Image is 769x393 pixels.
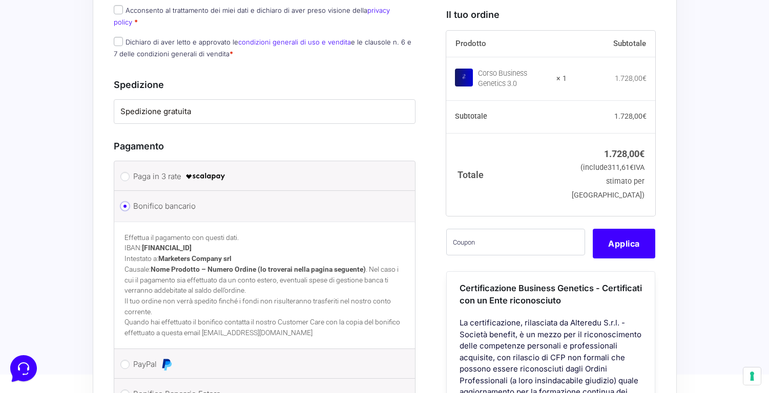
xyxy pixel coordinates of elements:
[49,57,70,78] img: dark
[455,68,473,86] img: Corso Business Genetics 3.0
[151,265,366,273] strong: Nome Prodotto – Numero Ordine (lo troverai nella pagina seguente)
[614,112,647,120] bdi: 1.728,00
[31,313,48,322] p: Home
[16,41,87,49] span: Le tue conversazioni
[124,317,405,338] p: Quando hai effettuato il bonifico contatta il nostro Customer Care con la copia del bonifico effe...
[460,282,642,305] span: Certificazione Business Genetics - Certificati con un Ente riconosciuto
[16,127,80,135] span: Trova una risposta
[114,6,390,26] label: Acconsento al trattamento dei miei dati e dichiaro di aver preso visione della
[8,8,172,25] h2: Ciao da Marketers 👋
[446,8,655,21] h3: Il tuo ordine
[114,5,123,14] input: Acconsento al trattamento dei miei dati e dichiaro di aver preso visione dellaprivacy policy
[89,313,116,322] p: Messaggi
[615,74,647,82] bdi: 1.728,00
[567,31,656,57] th: Subtotale
[238,38,351,46] a: condizioni generali di uso e vendita
[133,199,393,214] label: Bonifico bancario
[71,299,134,322] button: Messaggi
[743,367,761,385] button: Le tue preferenze relative al consenso per le tecnologie di tracciamento
[67,92,151,100] span: Inizia una conversazione
[642,74,647,82] span: €
[133,357,393,372] label: PayPal
[158,254,232,263] strong: Marketers Company srl
[124,232,405,296] p: Effettua il pagamento con questi dati. IBAN: Intestato a: Causale: . Nel caso i cui il pagamento ...
[16,57,37,78] img: dark
[478,69,550,89] div: Corso Business Genetics 3.0
[604,148,645,159] bdi: 1.728,00
[160,358,173,370] img: PayPal
[8,353,39,384] iframe: Customerly Messenger Launcher
[114,38,411,58] label: Dichiaro di aver letto e approvato le e le clausole n. 6 e 7 delle condizioni generali di vendita
[158,313,173,322] p: Aiuto
[142,244,192,252] strong: [FINANCIAL_ID]
[109,127,189,135] a: Apri Centro Assistenza
[593,228,655,258] button: Applica
[572,163,645,200] small: (include IVA stimato per [GEOGRAPHIC_DATA])
[556,74,567,84] strong: × 1
[16,86,189,106] button: Inizia una conversazione
[114,139,416,153] h3: Pagamento
[33,57,53,78] img: dark
[134,299,197,322] button: Aiuto
[8,299,71,322] button: Home
[446,228,585,255] input: Coupon
[446,31,567,57] th: Prodotto
[120,106,409,118] label: Spedizione gratuita
[185,170,226,183] img: scalapay-logo-black.png
[114,37,123,46] input: Dichiaro di aver letto e approvato lecondizioni generali di uso e venditae le clausole n. 6 e 7 d...
[642,112,647,120] span: €
[630,163,634,172] span: €
[608,163,634,172] span: 311,61
[133,169,393,184] label: Paga in 3 rate
[114,78,416,92] h3: Spedizione
[23,149,168,159] input: Cerca un articolo...
[124,296,405,317] p: Il tuo ordine non verrà spedito finché i fondi non risulteranno trasferiti nel nostro conto corre...
[446,133,567,215] th: Totale
[446,100,567,133] th: Subtotale
[639,148,645,159] span: €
